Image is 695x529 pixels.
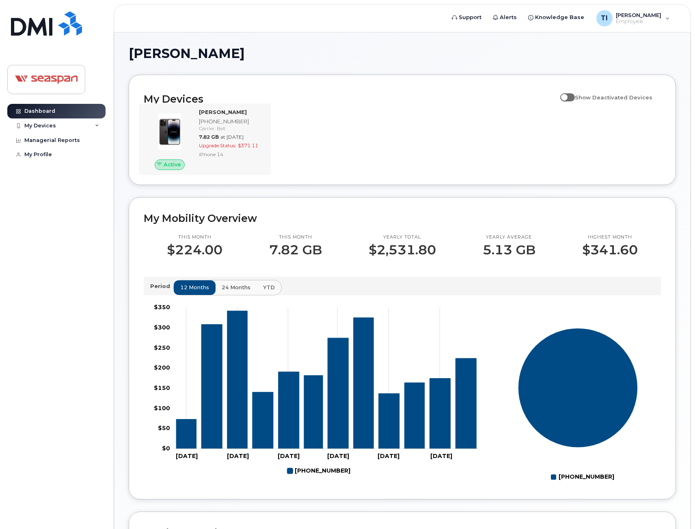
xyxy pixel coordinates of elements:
[154,384,170,391] tspan: $150
[227,452,249,460] tspan: [DATE]
[129,47,245,60] span: [PERSON_NAME]
[144,93,556,105] h2: My Devices
[150,282,173,290] p: Period
[199,142,236,148] span: Upgrade Status:
[287,464,351,478] g: 236-785-4257
[144,108,266,170] a: Active[PERSON_NAME][PHONE_NUMBER]Carrier: Bell7.82 GBat [DATE]Upgrade Status:$371.11iPhone 14
[222,284,250,291] span: 24 months
[154,303,170,311] tspan: $350
[199,151,263,158] div: iPhone 14
[154,364,170,372] tspan: $200
[150,112,189,151] img: image20231002-3703462-njx0qo.jpeg
[154,303,479,478] g: Chart
[199,118,263,125] div: [PHONE_NUMBER]
[162,445,170,452] tspan: $0
[199,134,219,140] span: 7.82 GB
[199,125,263,132] div: Carrier: Bell
[369,234,436,241] p: Yearly total
[518,328,638,484] g: Chart
[164,161,181,168] span: Active
[158,425,170,432] tspan: $50
[560,90,567,96] input: Show Deactivated Devices
[287,464,351,478] g: Legend
[431,452,453,460] tspan: [DATE]
[154,344,170,351] tspan: $250
[483,234,535,241] p: Yearly average
[369,243,436,257] p: $2,531.80
[327,452,349,460] tspan: [DATE]
[176,311,476,449] g: 236-785-4257
[263,284,275,291] span: YTD
[167,234,222,241] p: This month
[582,234,638,241] p: Highest month
[199,109,247,115] strong: [PERSON_NAME]
[144,212,661,224] h2: My Mobility Overview
[518,328,638,448] g: Series
[238,142,258,148] span: $371.11
[154,324,170,331] tspan: $300
[575,94,652,101] span: Show Deactivated Devices
[167,243,222,257] p: $224.00
[269,234,322,241] p: This month
[269,243,322,257] p: 7.82 GB
[220,134,244,140] span: at [DATE]
[582,243,638,257] p: $341.60
[154,404,170,412] tspan: $100
[483,243,535,257] p: 5.13 GB
[550,470,614,484] g: Legend
[378,452,400,460] tspan: [DATE]
[176,452,198,460] tspan: [DATE]
[278,452,300,460] tspan: [DATE]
